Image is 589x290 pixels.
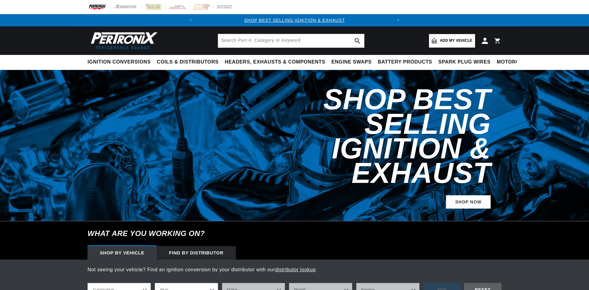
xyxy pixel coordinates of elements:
input: Search Part #, Category or Keyword [218,34,364,48]
span: Engine Swaps [331,59,372,65]
slideshow-component: Translation missing: en.sections.announcements.announcement_bar [72,14,517,26]
summary: Headers, Exhausts & Components [222,55,328,69]
h6: What are you working on? [72,221,517,246]
span: Motorcycle [497,59,533,65]
summary: Motorcycle [494,55,536,69]
img: Pertronix [88,30,158,51]
a: SHOP NOW [446,195,491,209]
a: distributor lookup [275,267,316,272]
button: search button [351,34,364,48]
summary: Spark Plug Wires [435,55,493,69]
summary: Coils & Distributors [154,55,222,69]
div: 1 of 2 [197,17,392,24]
a: SHOP BEST SELLING IGNITION & EXHAUST [244,18,345,23]
span: Battery Products [378,59,432,65]
span: Spark Plug Wires [438,59,490,65]
summary: Battery Products [375,55,435,69]
p: Not seeing your vehicle? Find an ignition conversion by your distributor with our [88,266,501,274]
summary: Ignition Conversions [88,55,154,69]
summary: Engine Swaps [328,55,375,69]
div: Announcement [197,17,392,24]
span: Headers, Exhausts & Components [225,59,325,65]
span: Coils & Distributors [157,59,219,65]
h2: Shop Best Selling Ignition & Exhaust [228,87,491,185]
div: Shop by vehicle [88,246,157,260]
button: Translation missing: en.sections.announcements.previous_announcement [185,14,197,26]
a: Add my vehicle [429,34,475,48]
button: Translation missing: en.sections.announcements.next_announcement [392,14,404,26]
span: Add my vehicle [440,38,472,44]
span: Ignition Conversions [88,59,151,65]
div: Find by Distributor [157,246,236,260]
